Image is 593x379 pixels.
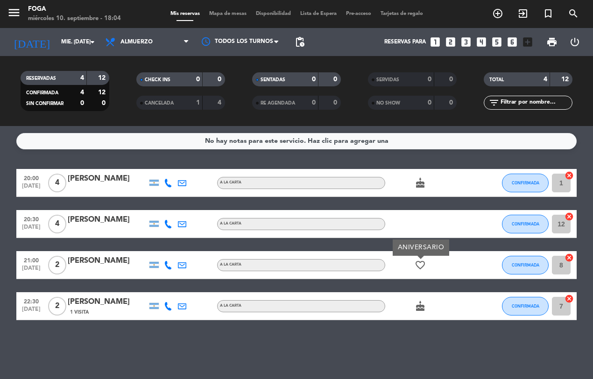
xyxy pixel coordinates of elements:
[500,98,572,108] input: Filtrar por nombre...
[220,222,241,225] span: A LA CARTA
[20,172,43,183] span: 20:00
[80,75,84,81] strong: 4
[517,8,529,19] i: exit_to_app
[460,36,472,48] i: looks_3
[502,297,549,316] button: CONFIRMADA
[512,262,539,267] span: CONFIRMADA
[502,256,549,274] button: CONFIRMADA
[205,136,388,147] div: No hay notas para este servicio. Haz clic para agregar una
[261,77,285,82] span: SENTADAS
[475,36,487,48] i: looks_4
[415,260,426,271] i: favorite_border
[376,11,428,16] span: Tarjetas de regalo
[261,101,295,105] span: RE AGENDADA
[98,89,107,96] strong: 12
[218,76,223,83] strong: 0
[68,173,147,185] div: [PERSON_NAME]
[312,99,316,106] strong: 0
[565,212,574,221] i: cancel
[20,306,43,317] span: [DATE]
[565,171,574,180] i: cancel
[70,309,89,316] span: 1 Visita
[102,100,107,106] strong: 0
[569,36,580,48] i: power_settings_new
[20,224,43,235] span: [DATE]
[20,254,43,265] span: 21:00
[376,77,399,82] span: SERVIDAS
[48,256,66,274] span: 2
[196,99,200,106] strong: 1
[561,76,571,83] strong: 12
[220,181,241,184] span: A LA CARTA
[68,214,147,226] div: [PERSON_NAME]
[449,99,455,106] strong: 0
[145,101,174,105] span: CANCELADA
[68,296,147,308] div: [PERSON_NAME]
[220,263,241,267] span: A LA CARTA
[488,97,500,108] i: filter_list
[445,36,457,48] i: looks_two
[506,36,518,48] i: looks_6
[20,265,43,276] span: [DATE]
[512,303,539,309] span: CONFIRMADA
[26,101,64,106] span: SIN CONFIRMAR
[522,36,534,48] i: add_box
[296,11,341,16] span: Lista de Espera
[166,11,205,16] span: Mis reservas
[546,36,558,48] span: print
[48,215,66,233] span: 4
[543,8,554,19] i: turned_in_not
[384,39,426,45] span: Reservas para
[502,215,549,233] button: CONFIRMADA
[120,39,153,45] span: Almuerzo
[393,239,449,256] div: ANIVERSARIO
[341,11,376,16] span: Pre-acceso
[7,6,21,23] button: menu
[80,100,84,106] strong: 0
[512,180,539,185] span: CONFIRMADA
[502,174,549,192] button: CONFIRMADA
[492,8,503,19] i: add_circle_outline
[20,183,43,194] span: [DATE]
[48,297,66,316] span: 2
[489,77,504,82] span: TOTAL
[333,76,339,83] strong: 0
[415,177,426,189] i: cake
[7,6,21,20] i: menu
[294,36,305,48] span: pending_actions
[205,11,251,16] span: Mapa de mesas
[415,301,426,312] i: cake
[376,101,400,105] span: NO SHOW
[28,14,121,23] div: miércoles 10. septiembre - 18:04
[251,11,296,16] span: Disponibilidad
[563,28,586,56] div: LOG OUT
[87,36,98,48] i: arrow_drop_down
[145,77,170,82] span: CHECK INS
[312,76,316,83] strong: 0
[98,75,107,81] strong: 12
[491,36,503,48] i: looks_5
[449,76,455,83] strong: 0
[26,76,56,81] span: RESERVADAS
[565,253,574,262] i: cancel
[428,76,431,83] strong: 0
[512,221,539,226] span: CONFIRMADA
[196,76,200,83] strong: 0
[26,91,58,95] span: CONFIRMADA
[544,76,547,83] strong: 4
[28,5,121,14] div: FOGA
[218,99,223,106] strong: 4
[429,36,441,48] i: looks_one
[20,213,43,224] span: 20:30
[220,304,241,308] span: A LA CARTA
[7,32,56,52] i: [DATE]
[568,8,579,19] i: search
[48,174,66,192] span: 4
[333,99,339,106] strong: 0
[68,255,147,267] div: [PERSON_NAME]
[80,89,84,96] strong: 4
[20,295,43,306] span: 22:30
[565,294,574,303] i: cancel
[428,99,431,106] strong: 0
